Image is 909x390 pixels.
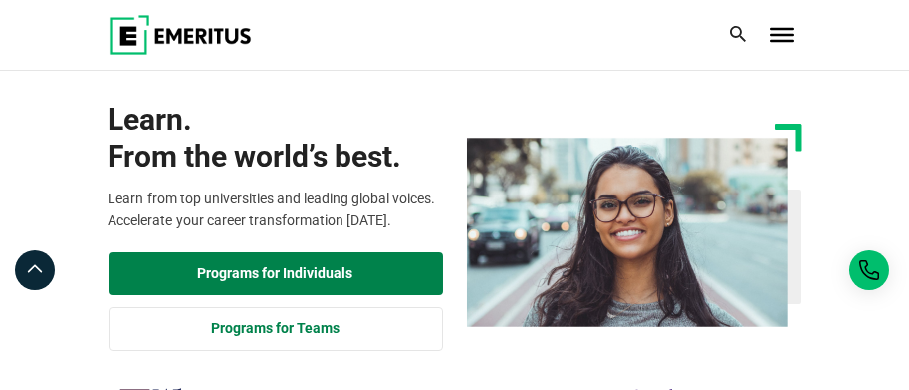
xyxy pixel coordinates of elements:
button: Toggle Menu [770,28,794,42]
h1: Learn. [109,101,443,176]
a: Explore for Business [109,307,443,351]
a: Explore Programs [109,252,443,296]
p: Learn from top universities and leading global voices. Accelerate your career transformation [DATE]. [109,188,443,232]
span: From the world’s best. [109,138,443,176]
img: Learn from the world's best [467,138,788,327]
